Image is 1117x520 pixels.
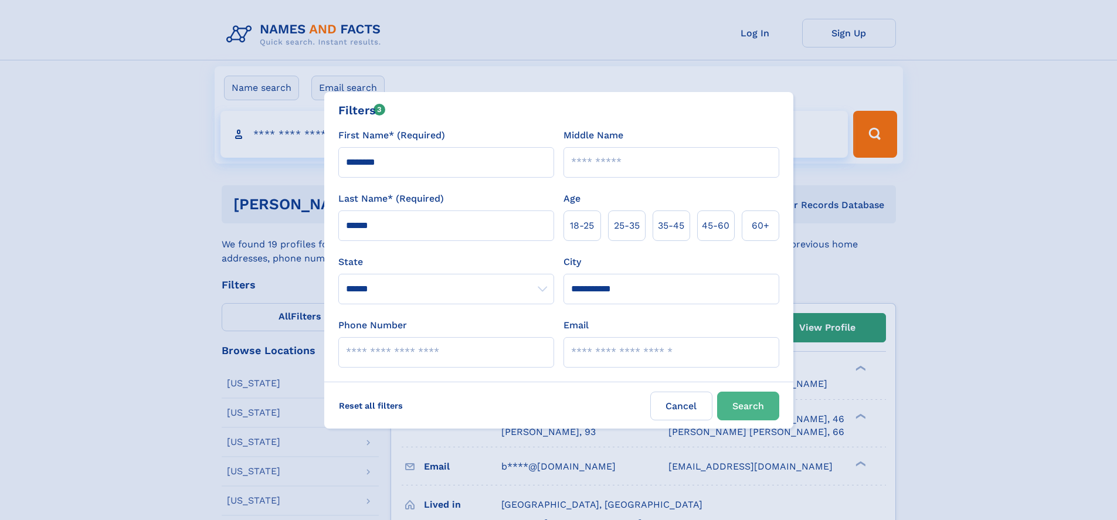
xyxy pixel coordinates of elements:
span: 18‑25 [570,219,594,233]
div: Filters [338,101,386,119]
span: 25‑35 [614,219,640,233]
label: Cancel [650,392,712,420]
span: 35‑45 [658,219,684,233]
label: Email [563,318,589,332]
span: 45‑60 [702,219,729,233]
label: Phone Number [338,318,407,332]
label: Age [563,192,580,206]
label: Last Name* (Required) [338,192,444,206]
label: Reset all filters [331,392,410,420]
label: City [563,255,581,269]
label: First Name* (Required) [338,128,445,142]
label: Middle Name [563,128,623,142]
span: 60+ [752,219,769,233]
button: Search [717,392,779,420]
label: State [338,255,554,269]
